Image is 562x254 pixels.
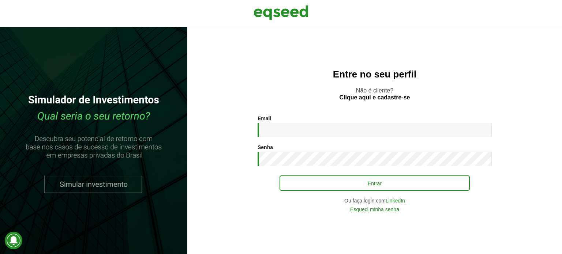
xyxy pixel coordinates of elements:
[258,116,271,121] label: Email
[254,4,308,22] img: EqSeed Logo
[258,145,273,150] label: Senha
[350,207,399,212] a: Esqueci minha senha
[386,198,405,203] a: LinkedIn
[340,95,410,101] a: Clique aqui e cadastre-se
[202,87,547,101] p: Não é cliente?
[258,198,492,203] div: Ou faça login com
[202,69,547,80] h2: Entre no seu perfil
[280,175,470,191] button: Entrar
